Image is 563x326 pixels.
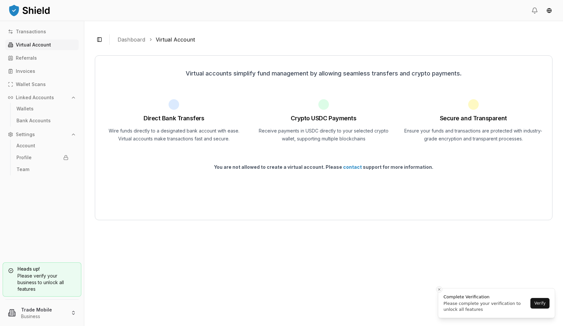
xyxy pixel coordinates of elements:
a: Virtual Account [5,40,79,50]
p: Invoices [16,69,35,74]
button: Verify [530,298,550,309]
a: Team [14,164,71,175]
button: Settings [5,129,79,140]
p: Business [21,313,66,320]
a: Dashboard [118,36,145,44]
p: Virtual accounts simplify fund management by allowing seamless transfers and crypto payments. [103,69,544,78]
a: contact [343,164,362,170]
a: Account [14,140,71,151]
h1: Direct Bank Transfers [144,114,204,123]
p: Referrals [16,56,37,60]
a: Profile [14,152,71,163]
p: Trade Mobile [21,306,66,313]
p: Profile [16,155,32,160]
a: Wallet Scans [5,79,79,90]
p: Wire funds directly to a designated bank account with ease. Virtual accounts make transactions fa... [103,127,245,143]
p: Transactions [16,29,46,34]
button: Linked Accounts [5,92,79,103]
span: support for more information. [362,164,433,170]
p: Wallets [16,106,34,111]
a: Invoices [5,66,79,76]
a: Transactions [5,26,79,37]
p: Team [16,167,29,172]
img: ShieldPay Logo [8,4,51,17]
nav: breadcrumb [118,36,547,44]
p: Wallet Scans [16,82,46,87]
p: Ensure your funds and transactions are protected with industry-grade encryption and transparent p... [402,127,544,143]
a: Referrals [5,53,79,63]
a: Wallets [14,104,71,114]
div: Please complete your verification to unlock all features [443,301,528,312]
p: Settings [16,132,35,137]
p: Virtual Account [16,43,51,47]
span: You are not allowed to create a virtual account. Please [214,164,343,170]
div: Complete Verification [443,294,528,300]
button: Trade MobileBusiness [3,302,81,323]
p: Account [16,143,35,148]
h5: Heads up! [8,267,76,271]
p: Receive payments in USDC directly to your selected crypto wallet, supporting multiple blockchains [253,127,395,143]
a: Bank Accounts [14,115,71,126]
h1: Crypto USDC Payments [291,114,356,123]
p: Bank Accounts [16,118,51,123]
button: Close toast [436,286,442,293]
div: Please verify your business to unlock all features [8,273,76,292]
p: Linked Accounts [16,95,54,100]
a: Heads up!Please verify your business to unlock all features [3,262,81,297]
a: Virtual Account [156,36,195,44]
h1: Secure and Transparent [440,114,507,123]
